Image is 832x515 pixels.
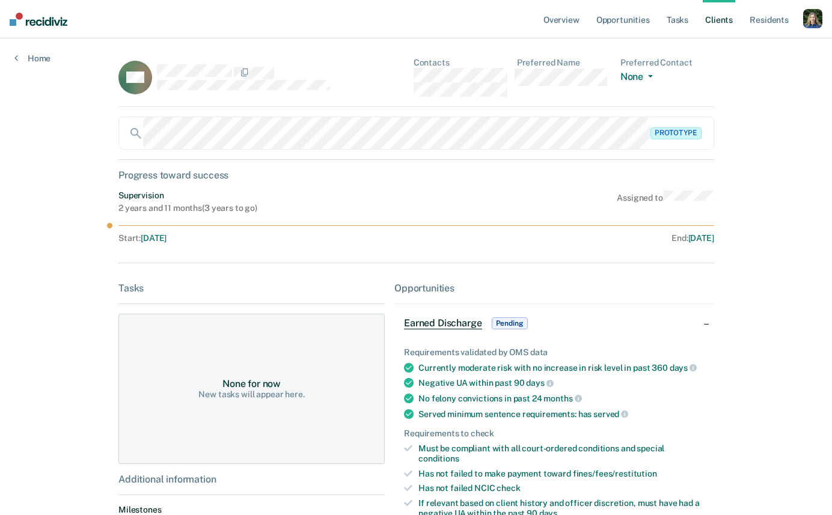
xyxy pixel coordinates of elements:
div: Must be compliant with all court-ordered conditions and special [418,443,705,464]
div: Negative UA within past 90 [418,377,705,388]
dt: Preferred Contact [620,58,714,68]
div: Earned DischargePending [394,304,714,343]
div: Tasks [118,282,385,294]
span: conditions [418,454,459,463]
div: Has not failed to make payment toward [418,469,705,479]
div: Supervision [118,190,257,201]
div: Currently moderate risk with no increase in risk level in past 360 [418,362,705,373]
span: fines/fees/restitution [573,469,657,478]
span: check [497,483,520,493]
a: Home [14,53,50,64]
button: None [620,71,658,85]
div: Requirements to check [404,428,705,439]
span: days [526,378,553,388]
div: Served minimum sentence requirements: has served [418,409,705,419]
span: [DATE] [141,233,167,243]
div: End : [421,233,714,243]
span: days [670,363,697,373]
div: No felony convictions in past 24 [418,393,705,404]
div: Assigned to [617,190,714,213]
span: months [543,394,581,403]
img: Recidiviz [10,13,67,26]
div: None for now [222,378,281,389]
span: Earned Discharge [404,317,482,329]
div: Progress toward success [118,169,714,181]
span: Pending [492,317,528,329]
div: Additional information [118,474,385,485]
div: Has not failed NCIC [418,483,705,493]
span: [DATE] [688,233,714,243]
dt: Preferred Name [517,58,611,68]
dt: Milestones [118,505,385,515]
div: Opportunities [394,282,714,294]
dt: Contacts [414,58,507,68]
div: Requirements validated by OMS data [404,347,705,358]
div: 2 years and 11 months ( 3 years to go ) [118,203,257,213]
div: New tasks will appear here. [198,389,304,400]
div: Start : [118,233,417,243]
